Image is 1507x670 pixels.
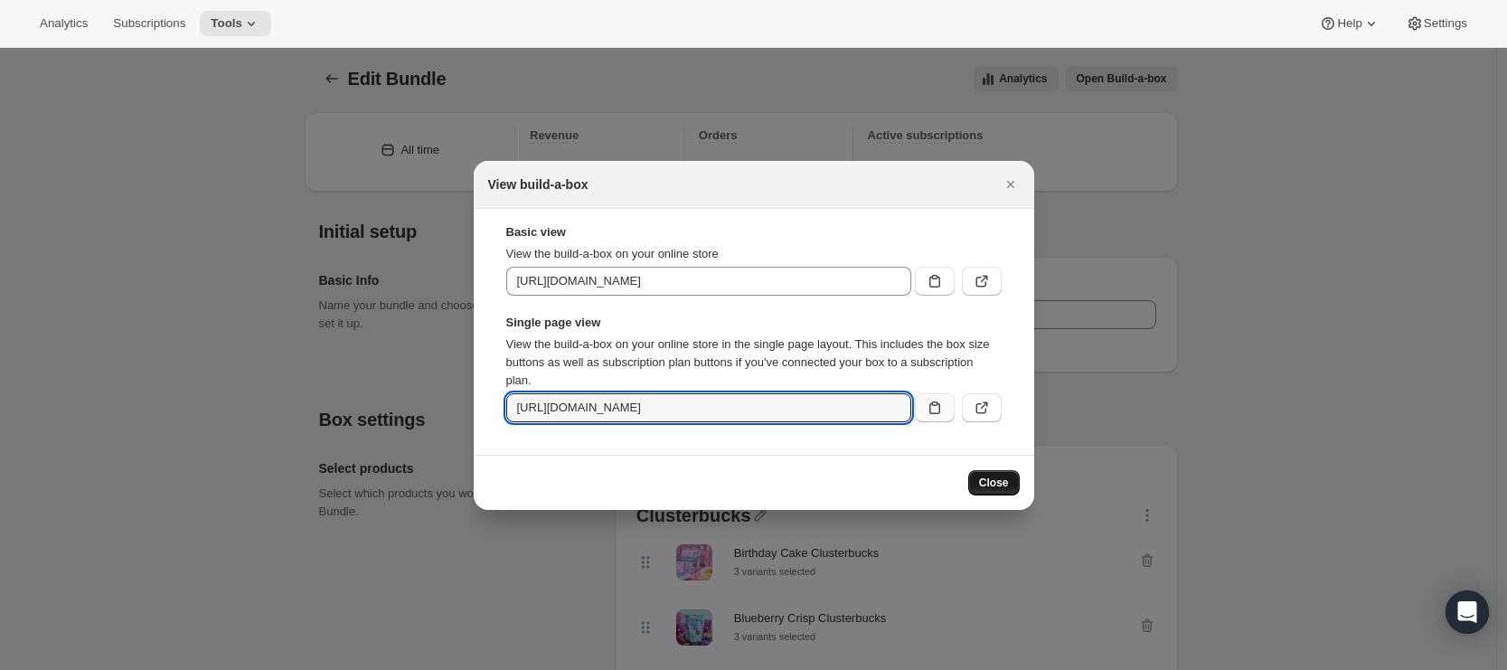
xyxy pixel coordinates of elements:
span: Analytics [40,16,88,31]
h2: View build-a-box [488,175,589,193]
span: Close [979,476,1009,490]
div: Open Intercom Messenger [1446,590,1489,634]
span: Subscriptions [113,16,185,31]
button: Analytics [29,11,99,36]
button: Settings [1395,11,1478,36]
span: Tools [211,16,242,31]
button: Close [998,172,1023,197]
button: Close [968,470,1020,495]
strong: Basic view [506,223,1002,241]
p: View the build-a-box on your online store in the single page layout. This includes the box size b... [506,335,1002,390]
p: View the build-a-box on your online store [506,245,1002,263]
span: Help [1337,16,1361,31]
button: Subscriptions [102,11,196,36]
button: Tools [200,11,271,36]
span: Settings [1424,16,1467,31]
strong: Single page view [506,314,1002,332]
button: Help [1308,11,1390,36]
